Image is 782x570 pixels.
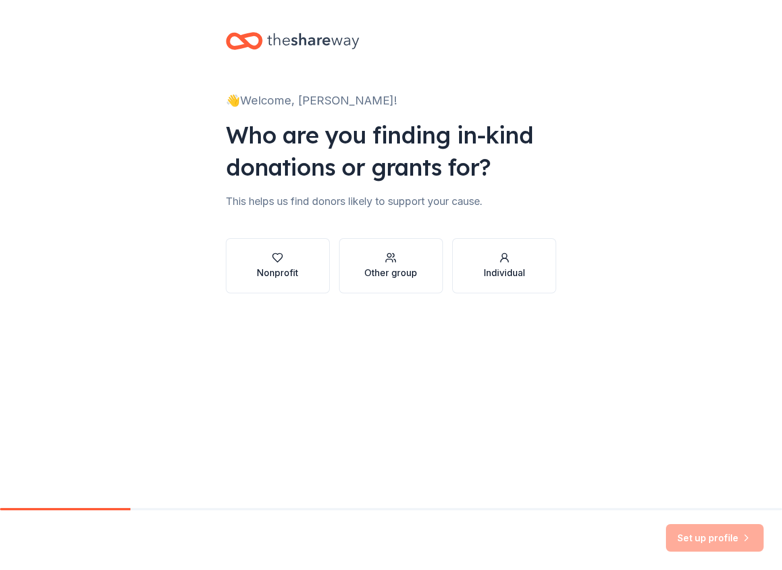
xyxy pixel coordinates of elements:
[452,238,556,293] button: Individual
[226,192,557,211] div: This helps us find donors likely to support your cause.
[257,266,298,280] div: Nonprofit
[226,91,557,110] div: 👋 Welcome, [PERSON_NAME]!
[339,238,443,293] button: Other group
[484,266,525,280] div: Individual
[226,238,330,293] button: Nonprofit
[226,119,557,183] div: Who are you finding in-kind donations or grants for?
[364,266,417,280] div: Other group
